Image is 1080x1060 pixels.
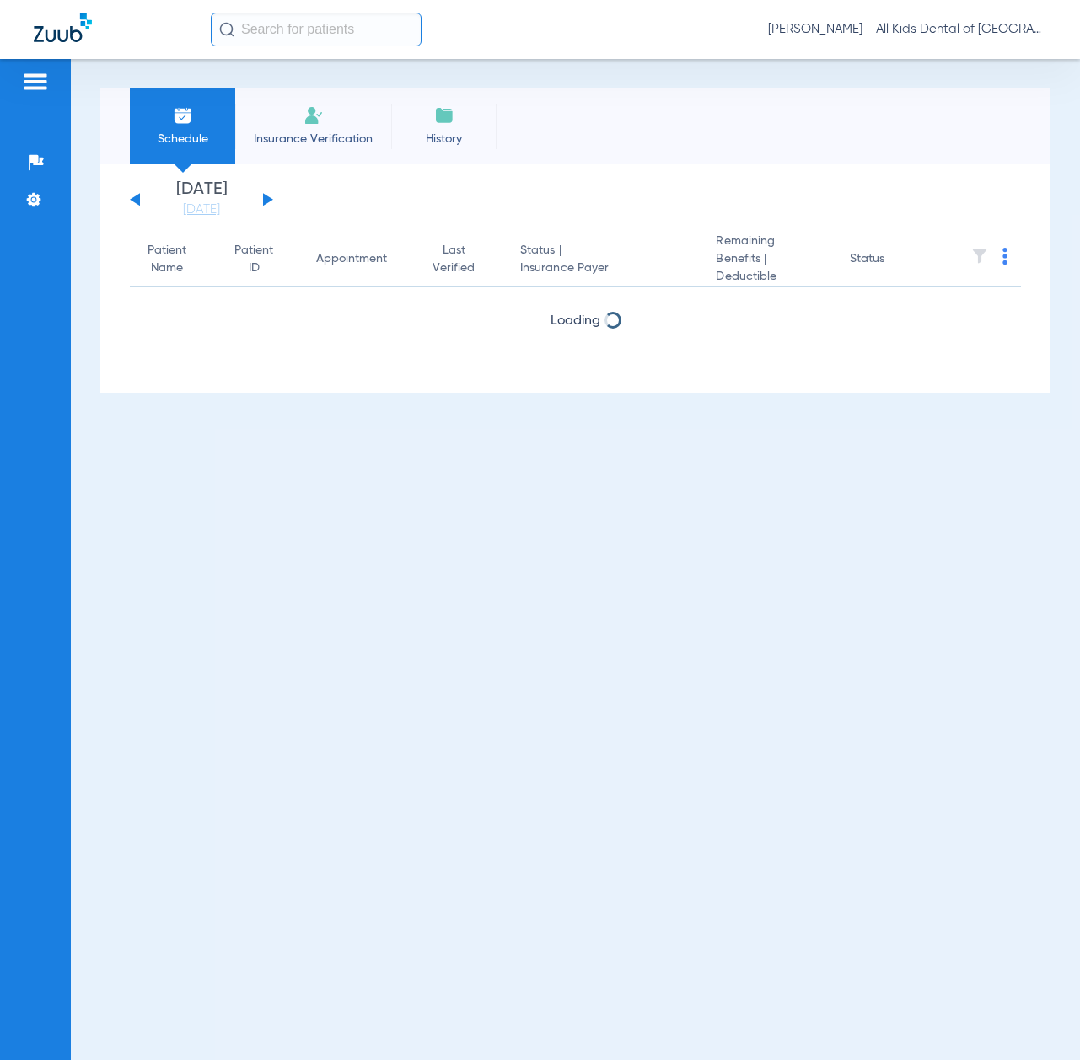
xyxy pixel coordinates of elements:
[551,314,600,328] span: Loading
[304,105,324,126] img: Manual Insurance Verification
[22,72,49,92] img: hamburger-icon
[430,242,493,277] div: Last Verified
[219,22,234,37] img: Search Icon
[520,260,690,277] span: Insurance Payer
[768,21,1046,38] span: [PERSON_NAME] - All Kids Dental of [GEOGRAPHIC_DATA]
[234,242,290,277] div: Patient ID
[143,242,191,277] div: Patient Name
[404,131,484,147] span: History
[716,268,823,286] span: Deductible
[434,105,454,126] img: History
[971,248,988,265] img: filter.svg
[143,242,207,277] div: Patient Name
[430,242,478,277] div: Last Verified
[151,181,252,218] li: [DATE]
[234,242,275,277] div: Patient ID
[248,131,379,147] span: Insurance Verification
[316,250,387,268] div: Appointment
[211,13,422,46] input: Search for patients
[836,233,950,287] th: Status
[34,13,92,42] img: Zuub Logo
[507,233,703,287] th: Status |
[316,250,403,268] div: Appointment
[173,105,193,126] img: Schedule
[1002,248,1007,265] img: group-dot-blue.svg
[142,131,223,147] span: Schedule
[702,233,836,287] th: Remaining Benefits |
[151,201,252,218] a: [DATE]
